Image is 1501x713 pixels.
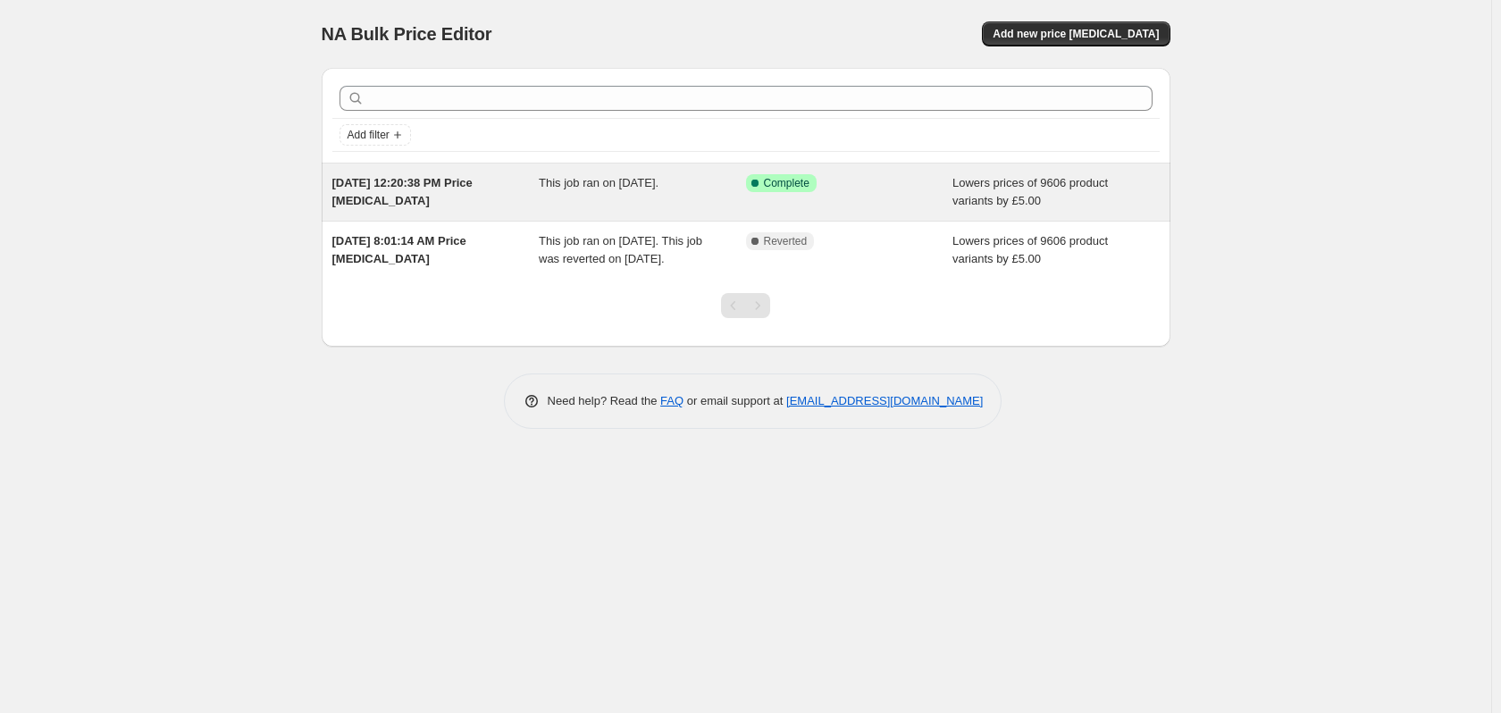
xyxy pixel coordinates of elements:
span: Reverted [764,234,808,248]
span: Add new price [MEDICAL_DATA] [993,27,1159,41]
span: This job ran on [DATE]. [539,176,658,189]
a: FAQ [660,394,683,407]
a: [EMAIL_ADDRESS][DOMAIN_NAME] [786,394,983,407]
button: Add filter [340,124,411,146]
span: [DATE] 8:01:14 AM Price [MEDICAL_DATA] [332,234,466,265]
span: [DATE] 12:20:38 PM Price [MEDICAL_DATA] [332,176,473,207]
button: Add new price [MEDICAL_DATA] [982,21,1170,46]
span: Lowers prices of 9606 product variants by £5.00 [952,176,1108,207]
span: Need help? Read the [548,394,661,407]
span: or email support at [683,394,786,407]
nav: Pagination [721,293,770,318]
span: NA Bulk Price Editor [322,24,492,44]
span: Lowers prices of 9606 product variants by £5.00 [952,234,1108,265]
span: Add filter [348,128,390,142]
span: Complete [764,176,809,190]
span: This job ran on [DATE]. This job was reverted on [DATE]. [539,234,702,265]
